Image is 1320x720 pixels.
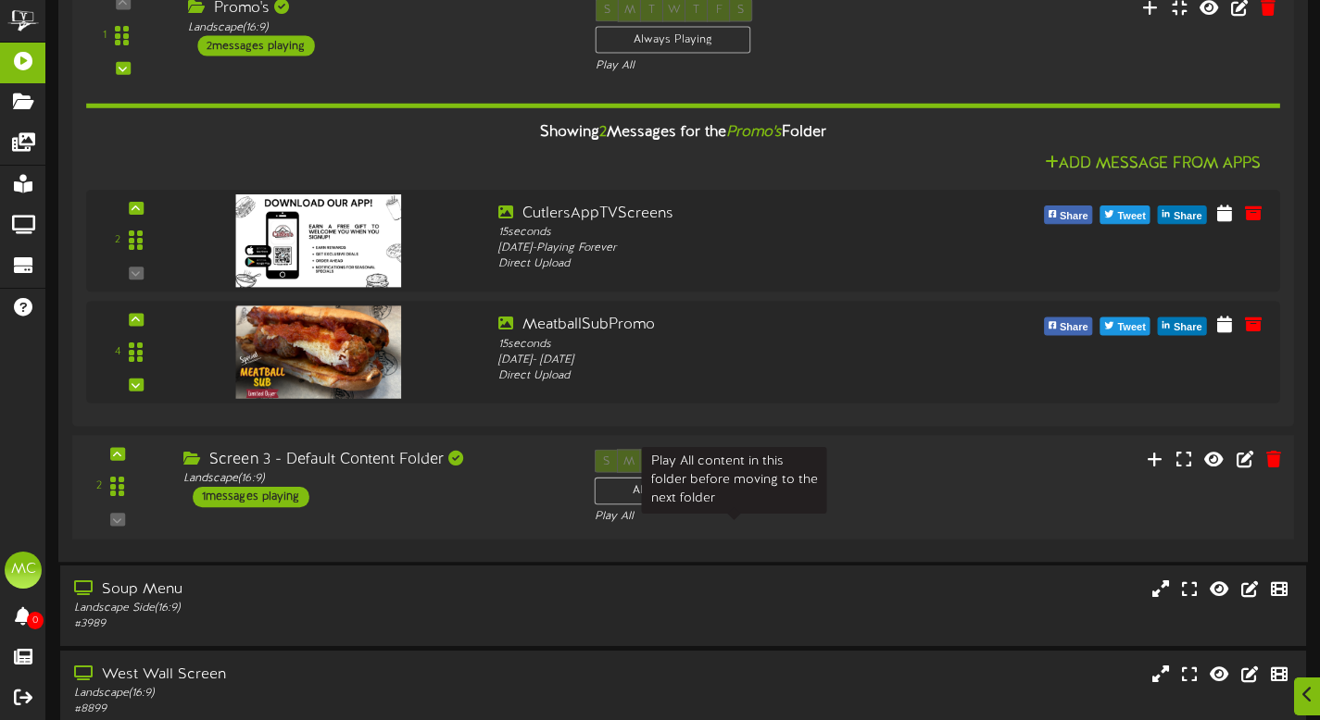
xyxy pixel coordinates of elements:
div: Landscape ( 16:9 ) [183,470,567,486]
div: Always Playing [596,26,751,53]
div: Showing Messages for the Folder [72,113,1294,153]
div: Landscape ( 16:9 ) [74,686,565,701]
button: Share [1044,205,1093,224]
button: Share [1158,317,1207,335]
div: # 8899 [74,701,565,717]
button: Add Message From Apps [1039,153,1266,176]
span: Tweet [1113,317,1149,338]
div: Landscape ( 16:9 ) [188,19,568,35]
button: Tweet [1100,205,1150,224]
span: 0 [27,612,44,629]
div: [DATE] - [DATE] [498,352,968,367]
div: Landscape Side ( 16:9 ) [74,601,565,616]
div: West Wall Screen [74,664,565,686]
div: Direct Upload [498,256,968,272]
div: 15 seconds [498,336,968,352]
div: CutlersAppTVScreens [498,204,968,225]
img: be465f75-a003-4100-a8cb-d60e61557ccd.png [236,194,401,287]
img: 98bfa1e8-2f22-447d-8218-21d916827d4b.png [236,305,401,398]
div: 2 messages playing [197,35,314,56]
span: Share [1056,317,1092,338]
button: Share [1044,317,1093,335]
i: Promo's [726,124,782,141]
div: Soup Menu [74,579,565,601]
div: 1 messages playing [193,487,309,507]
div: Screen 3 - Default Content Folder [183,449,567,470]
span: Share [1170,317,1206,338]
span: Share [1056,206,1092,227]
div: MC [5,552,42,589]
button: Share [1158,205,1207,224]
button: Tweet [1100,317,1150,335]
div: Play All [596,57,874,73]
div: [DATE] - Playing Forever [498,241,968,256]
div: Direct Upload [498,367,968,383]
div: 15 seconds [498,225,968,241]
span: 2 [599,124,607,141]
div: Play All [595,509,875,525]
div: # 3989 [74,616,565,632]
span: Tweet [1113,206,1149,227]
div: Always Playing [595,477,751,504]
span: Share [1170,206,1206,227]
div: MeatballSubPromo [498,315,968,336]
